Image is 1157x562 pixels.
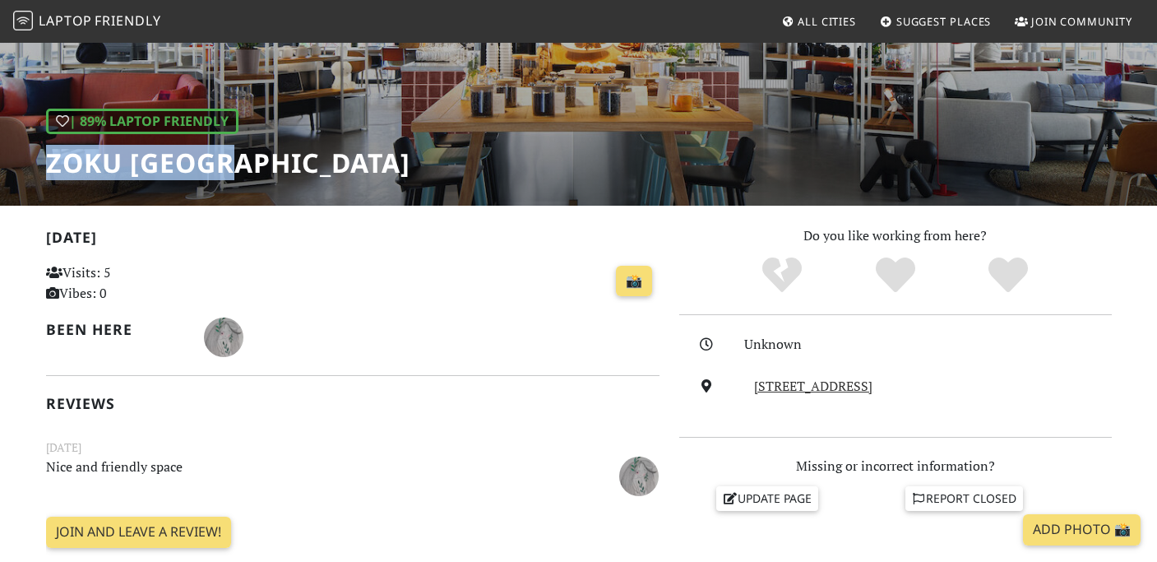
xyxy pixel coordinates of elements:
p: Nice and friendly space [36,457,564,494]
a: Join Community [1008,7,1139,36]
p: Missing or incorrect information? [679,456,1112,477]
div: Yes [839,255,952,296]
a: LaptopFriendly LaptopFriendly [13,7,161,36]
h2: Reviews [46,395,659,412]
small: [DATE] [36,439,669,457]
span: Suggest Places [896,14,992,29]
p: Visits: 5 Vibes: 0 [46,262,238,304]
img: 6714-petia.jpg [619,457,659,496]
h1: Zoku [GEOGRAPHIC_DATA] [46,147,410,179]
span: Laptop [39,12,92,30]
h2: Been here [46,321,185,338]
img: LaptopFriendly [13,11,33,30]
a: Suggest Places [873,7,998,36]
span: Friendly [95,12,160,30]
img: 6714-petia.jpg [204,318,243,357]
span: All Cities [798,14,856,29]
div: Definitely! [951,255,1065,296]
div: No [725,255,839,296]
h2: [DATE] [46,229,659,253]
span: Petia Zasheva [619,466,659,484]
p: Do you like working from here? [679,225,1112,247]
div: | 89% Laptop Friendly [46,109,238,135]
span: Petia Zasheva [204,327,243,345]
a: Join and leave a review! [46,517,231,548]
a: [STREET_ADDRESS] [754,377,872,395]
a: All Cities [775,7,863,36]
div: Unknown [744,334,1121,355]
span: Join Community [1031,14,1132,29]
a: 📸 [616,266,652,297]
a: Update page [716,486,818,511]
